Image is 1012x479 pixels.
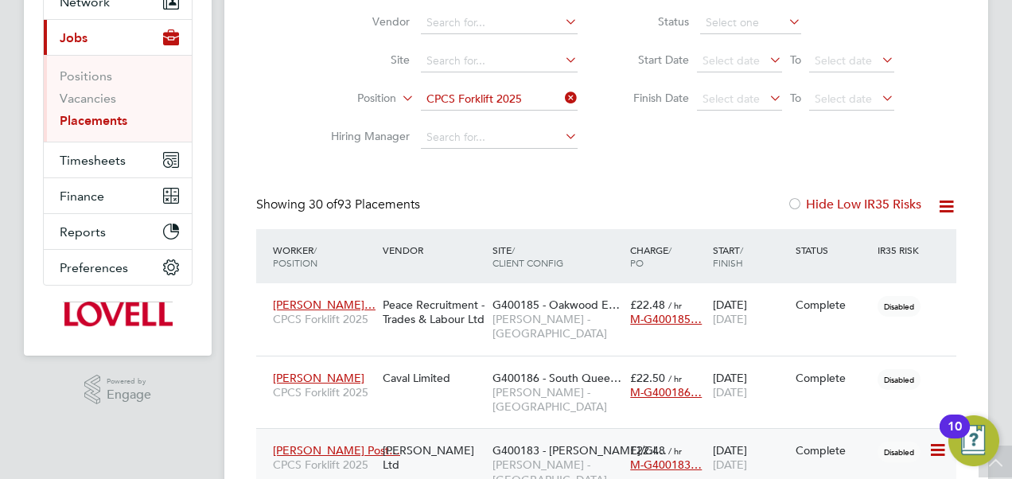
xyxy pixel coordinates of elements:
span: / Position [273,243,317,269]
span: [PERSON_NAME]… [273,298,376,312]
div: [DATE] [709,290,792,334]
div: Vendor [379,236,488,264]
button: Preferences [44,250,192,285]
a: [PERSON_NAME]CPCS Forklift 2025Caval LimitedG400186 - South Quee…[PERSON_NAME] - [GEOGRAPHIC_DATA... [269,362,956,376]
input: Search for... [421,12,578,34]
span: [PERSON_NAME] [273,371,364,385]
a: [PERSON_NAME] Post…CPCS Forklift 2025[PERSON_NAME] LtdG400183 - [PERSON_NAME]/Gl…[PERSON_NAME] - ... [269,434,956,448]
span: G400183 - [PERSON_NAME]/Gl… [492,443,667,458]
a: Placements [60,113,127,128]
label: Site [318,53,410,67]
span: £22.50 [630,371,665,385]
div: Complete [796,443,870,458]
label: Start Date [617,53,689,67]
div: Charge [626,236,709,277]
span: G400185 - Oakwood E… [492,298,620,312]
span: Select date [703,92,760,106]
div: Complete [796,371,870,385]
div: IR35 Risk [874,236,928,264]
span: [DATE] [713,458,747,472]
label: Hiring Manager [318,129,410,143]
a: Vacancies [60,91,116,106]
label: Finish Date [617,91,689,105]
span: Engage [107,388,151,402]
span: Disabled [878,442,921,462]
span: / Finish [713,243,743,269]
div: Jobs [44,55,192,142]
a: Go to home page [43,302,193,327]
span: [PERSON_NAME] Post… [273,443,400,458]
div: Showing [256,197,423,213]
button: Jobs [44,20,192,55]
span: / Client Config [492,243,563,269]
a: Positions [60,68,112,84]
span: [DATE] [713,385,747,399]
button: Timesheets [44,142,192,177]
div: Caval Limited [379,363,488,393]
input: Search for... [421,127,578,149]
span: / hr [668,372,682,384]
span: Jobs [60,30,88,45]
span: G400186 - South Quee… [492,371,621,385]
div: Site [488,236,626,277]
span: M-G400185… [630,312,702,326]
span: M-G400183… [630,458,702,472]
a: [PERSON_NAME]…CPCS Forklift 2025Peace Recruitment - Trades & Labour LtdG400185 - Oakwood E…[PERSO... [269,289,956,302]
span: CPCS Forklift 2025 [273,312,375,326]
span: / PO [630,243,671,269]
span: £22.48 [630,443,665,458]
span: Disabled [878,296,921,317]
button: Reports [44,214,192,249]
div: Peace Recruitment - Trades & Labour Ltd [379,290,488,334]
span: Disabled [878,369,921,390]
button: Open Resource Center, 10 new notifications [948,415,999,466]
span: [PERSON_NAME] - [GEOGRAPHIC_DATA] [492,312,622,341]
span: CPCS Forklift 2025 [273,458,375,472]
button: Finance [44,178,192,213]
input: Search for... [421,50,578,72]
span: To [785,88,806,108]
span: To [785,49,806,70]
img: lovell-logo-retina.png [63,302,172,327]
a: Powered byEngage [84,375,152,405]
div: Complete [796,298,870,312]
div: Worker [269,236,379,277]
div: Start [709,236,792,277]
span: 30 of [309,197,337,212]
span: Select date [815,92,872,106]
span: [DATE] [713,312,747,326]
span: Powered by [107,375,151,388]
span: 93 Placements [309,197,420,212]
div: [DATE] [709,363,792,407]
span: Select date [703,53,760,68]
label: Position [305,91,396,107]
label: Vendor [318,14,410,29]
input: Search for... [421,88,578,111]
span: / hr [668,299,682,311]
span: £22.48 [630,298,665,312]
div: Status [792,236,874,264]
div: 10 [948,426,962,447]
input: Select one [700,12,801,34]
span: M-G400186… [630,385,702,399]
span: CPCS Forklift 2025 [273,385,375,399]
span: Select date [815,53,872,68]
span: Timesheets [60,153,126,168]
label: Status [617,14,689,29]
span: / hr [668,445,682,457]
span: Finance [60,189,104,204]
span: Preferences [60,260,128,275]
label: Hide Low IR35 Risks [787,197,921,212]
span: [PERSON_NAME] - [GEOGRAPHIC_DATA] [492,385,622,414]
span: Reports [60,224,106,240]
